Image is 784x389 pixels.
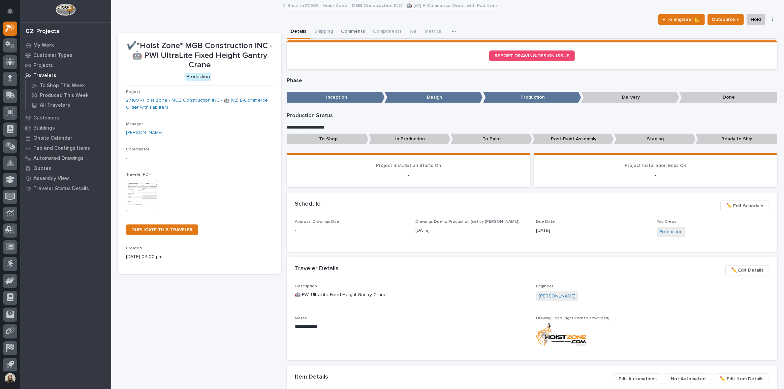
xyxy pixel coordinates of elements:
[376,163,441,168] span: Project Installation Starts On
[287,25,310,39] button: Details
[658,14,705,25] button: ← To Engineer 📐
[720,201,769,211] button: ✏️ Edit Schedule
[385,92,483,103] p: Design
[185,73,211,81] div: Production
[295,316,307,320] span: Notes
[581,92,679,103] p: Delivery
[295,227,407,234] p: -
[40,83,85,89] p: To Shop This Week
[131,227,193,232] span: DUPLICATE THIS TRAVELER
[614,134,696,145] p: Staging
[671,375,705,383] span: Not Automated
[310,25,337,39] button: Shipping
[8,8,17,19] div: Notifications
[415,227,528,234] p: [DATE]
[295,220,339,224] span: Approval Drawings Due
[751,15,761,24] span: Hold
[532,134,614,145] p: Post-Paint Assembly
[20,70,111,80] a: Travelers
[542,171,769,179] p: -
[731,266,763,274] span: ✏️ Edit Details
[288,1,497,9] a: Back to27169 - Hoist Zone - MGB Construction INC - 🤖 (v2) E-Commerce Order with Fab Item
[20,183,111,193] a: Traveler Status Details
[33,42,54,48] p: My Work
[726,202,763,210] span: ✏️ Edit Schedule
[613,374,662,384] button: Edit Automations
[3,372,17,386] button: users-avatar
[536,220,555,224] span: Due Date
[26,100,111,110] a: All Travelers
[126,224,198,235] a: DUPLICATE THIS TRAVELER
[536,323,587,347] img: bD5SqfXywzCw71yBvu3PlMg8kQEfzicT-4TAIp8Dvrs
[33,166,51,172] p: Quotes
[420,25,445,39] button: Metrics
[56,3,75,16] img: Workspace Logo
[33,186,89,192] p: Traveler Status Details
[20,123,111,133] a: Buildings
[536,316,609,320] span: Drawing Logo (right-click to download)
[26,28,59,35] div: 02. Projects
[33,176,69,182] p: Assembly View
[40,93,89,99] p: Produced This Week
[126,41,273,70] p: ✔️*Hoist Zone* MGB Construction INC - 🤖 PWI UltraLite Fixed Height Gantry Crane
[40,102,70,108] p: All Travelers
[406,25,420,39] button: FAI
[33,135,72,141] p: Onsite Calendar
[287,92,385,103] p: Inception
[287,134,369,145] p: To Shop
[747,14,765,25] button: Hold
[126,173,151,177] span: Traveler PDF
[33,52,72,59] p: Customer Types
[536,284,553,288] span: Engineer
[295,171,522,179] p: -
[20,163,111,173] a: Quotes
[369,25,406,39] button: Components
[657,220,677,224] span: Fab Crews
[126,155,273,162] p: -
[3,4,17,18] button: Notifications
[126,253,273,260] p: [DATE] 04:00 pm
[539,293,575,300] a: [PERSON_NAME]
[287,77,777,84] p: Phase
[126,97,273,111] a: 27169 - Hoist Zone - MGB Construction INC - 🤖 (v2) E-Commerce Order with Fab Item
[33,145,90,151] p: Fab and Coatings Items
[295,201,321,208] h2: Schedule
[720,375,763,383] span: ✏️ Edit Item Details
[712,15,740,24] span: Outsource ↑
[495,54,569,58] span: REPORT DRAWING/DESIGN ISSUE
[126,129,163,136] a: [PERSON_NAME]
[26,91,111,100] a: Produced This Week
[625,163,686,168] span: Project Installation Ends On
[20,143,111,153] a: Fab and Coatings Items
[337,25,369,39] button: Comments
[20,133,111,143] a: Onsite Calendar
[20,153,111,163] a: Automated Drawings
[20,113,111,123] a: Customers
[126,246,142,250] span: Created
[33,125,55,131] p: Buildings
[619,375,657,383] span: Edit Automations
[20,40,111,50] a: My Work
[483,92,581,103] p: Production
[714,374,769,384] button: ✏️ Edit Item Details
[679,92,777,103] p: Done
[708,14,744,25] button: Outsource ↑
[659,228,683,236] a: Production
[33,155,84,162] p: Automated Drawings
[33,73,56,79] p: Travelers
[450,134,532,145] p: To Paint
[415,220,520,224] span: Drawings Due to Production (set by [PERSON_NAME])
[295,291,528,298] p: 🤖 PWI UltraLite Fixed Height Gantry Crane
[126,90,140,94] span: Project
[536,227,649,234] p: [DATE]
[369,134,450,145] p: In Production
[126,147,149,151] span: Coordinator
[665,374,711,384] button: Not Automated
[295,284,317,288] span: Description
[489,50,575,61] a: REPORT DRAWING/DESIGN ISSUE
[287,112,777,119] p: Production Status
[663,15,700,24] span: ← To Engineer 📐
[126,122,143,126] span: Manager
[295,374,328,381] h2: Item Details
[20,60,111,70] a: Projects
